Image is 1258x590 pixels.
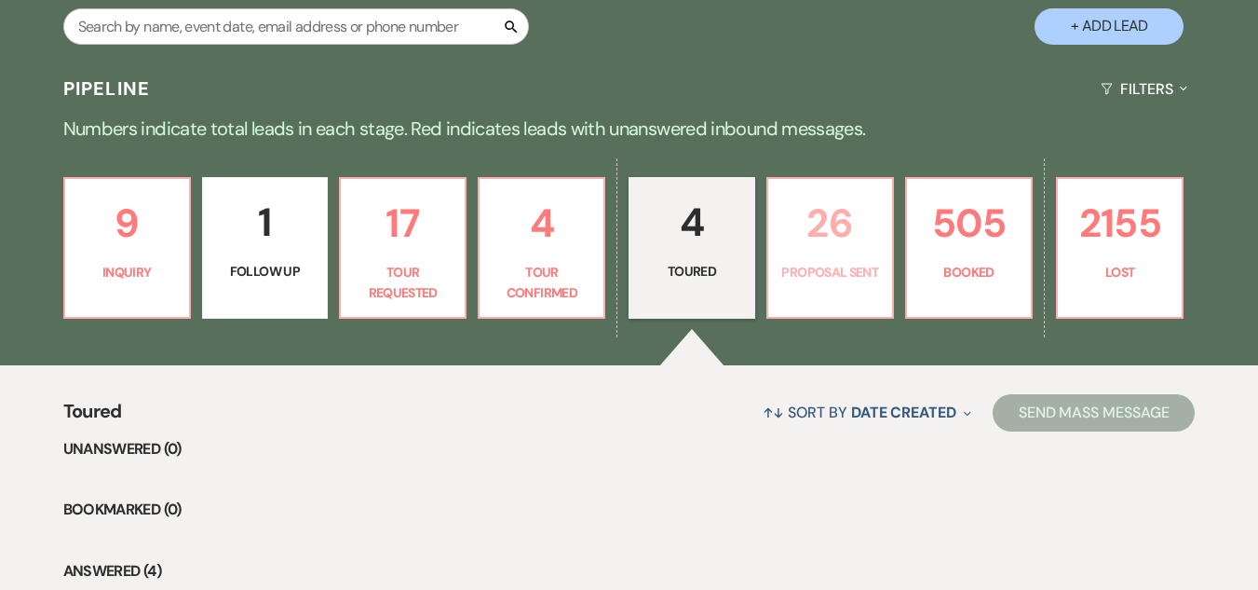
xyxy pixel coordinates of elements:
[63,559,1196,583] li: Answered (4)
[641,261,742,281] p: Toured
[1035,8,1184,45] button: + Add Lead
[76,262,178,282] p: Inquiry
[76,192,178,254] p: 9
[63,397,122,437] span: Toured
[352,192,453,254] p: 17
[641,191,742,254] p: 4
[1056,177,1184,319] a: 2155Lost
[63,8,529,45] input: Search by name, event date, email address or phone number
[491,192,592,254] p: 4
[339,177,467,319] a: 17Tour Requested
[763,403,785,422] span: ↑↓
[63,437,1196,461] li: Unanswered (0)
[993,394,1196,432] button: Send Mass Message
[779,262,881,282] p: Proposal Sent
[1093,64,1195,114] button: Filters
[755,388,979,437] button: Sort By Date Created
[63,498,1196,522] li: Bookmarked (0)
[918,262,1020,282] p: Booked
[478,177,605,319] a: 4Tour Confirmed
[629,177,754,319] a: 4Toured
[779,192,881,254] p: 26
[63,75,151,102] h3: Pipeline
[1069,192,1170,254] p: 2155
[63,177,191,319] a: 9Inquiry
[214,191,316,254] p: 1
[491,262,592,304] p: Tour Confirmed
[766,177,894,319] a: 26Proposal Sent
[202,177,328,319] a: 1Follow Up
[851,403,956,422] span: Date Created
[905,177,1033,319] a: 505Booked
[918,192,1020,254] p: 505
[1069,262,1170,282] p: Lost
[352,262,453,304] p: Tour Requested
[214,261,316,281] p: Follow Up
